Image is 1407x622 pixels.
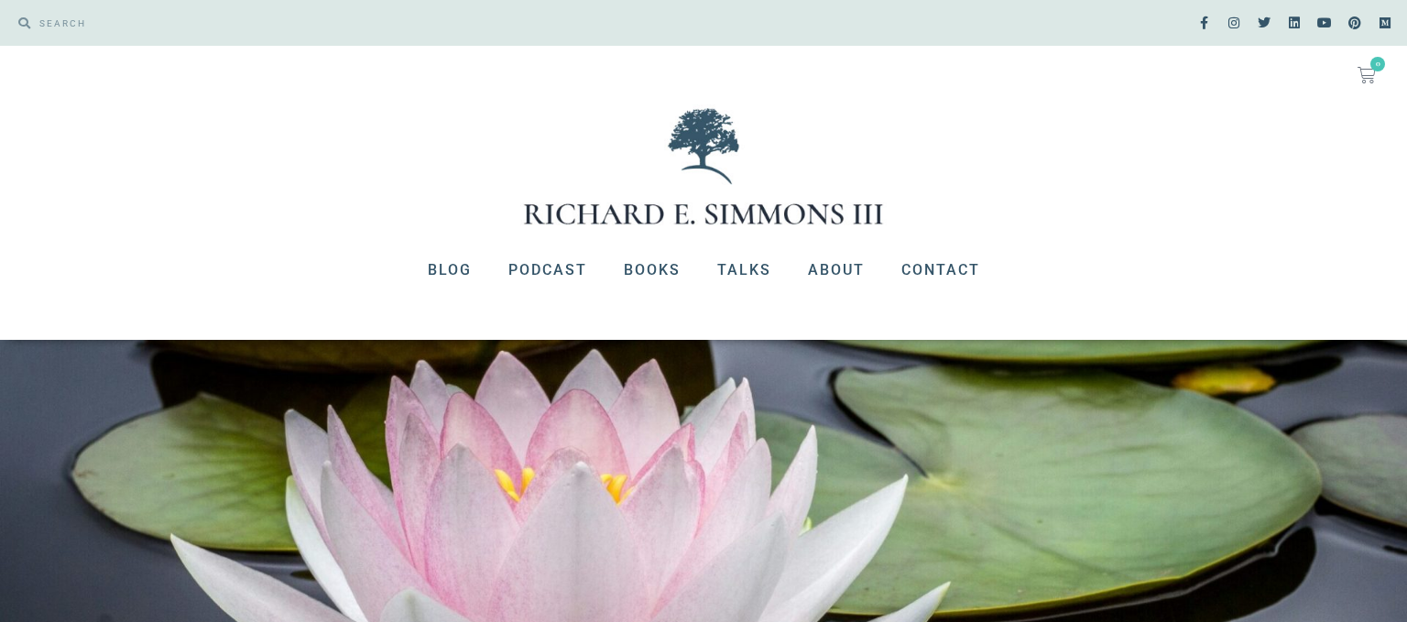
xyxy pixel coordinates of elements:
[30,9,694,37] input: SEARCH
[699,246,790,294] a: Talks
[605,246,699,294] a: Books
[883,246,998,294] a: Contact
[490,246,605,294] a: Podcast
[790,246,883,294] a: About
[409,246,490,294] a: Blog
[1336,55,1398,95] a: 0
[1370,57,1385,71] span: 0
